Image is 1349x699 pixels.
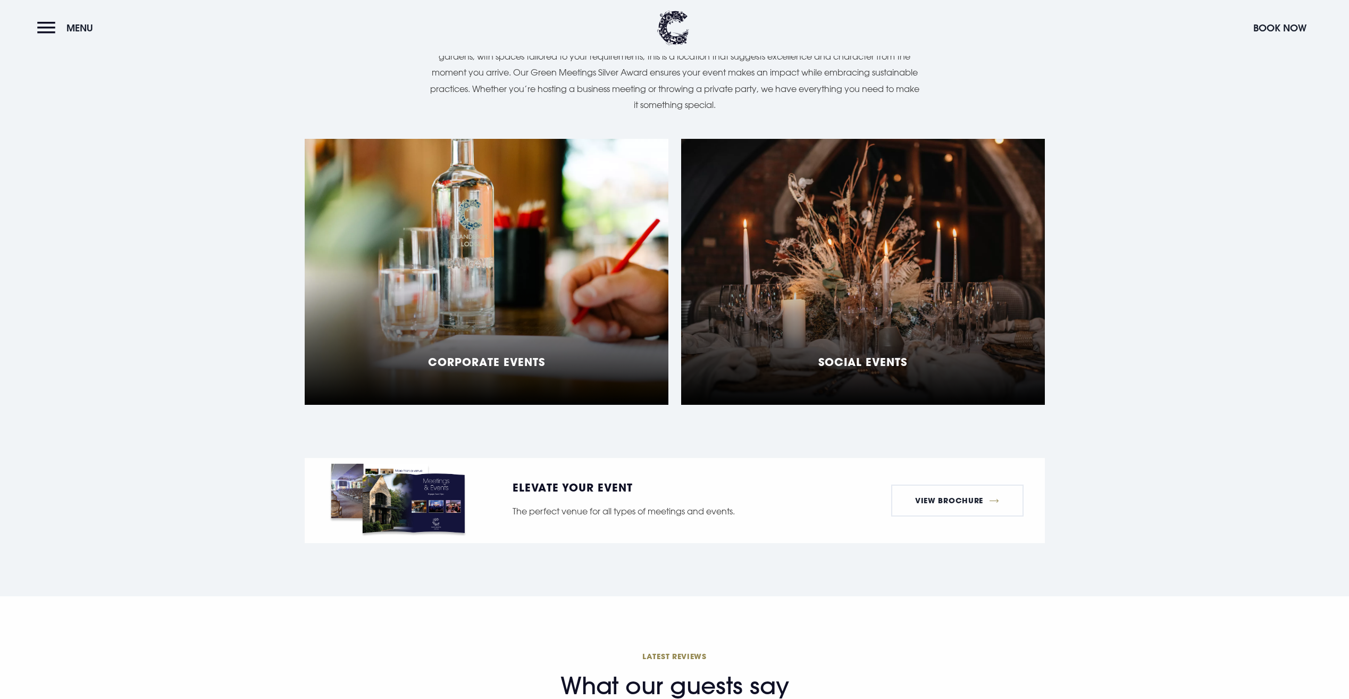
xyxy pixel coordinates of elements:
a: Social Events [681,139,1045,405]
button: Book Now [1248,16,1312,39]
h5: ELEVATE YOUR EVENT [513,482,774,493]
h5: Corporate Events [428,355,545,368]
h3: Latest Reviews [298,651,1051,661]
a: View Brochure [891,485,1024,517]
span: Menu [66,22,93,34]
p: The perfect venue for all types of meetings and events. [513,503,774,519]
p: At [GEOGRAPHIC_DATA], we’re more than just an event venue. Surrounded by woodlands and beautifull... [430,32,919,113]
img: Meetings events packages brochure, Clandeboye Lodge. [326,458,470,543]
button: Menu [37,16,98,39]
h5: Social Events [818,355,907,368]
a: Corporate Events [305,139,668,405]
img: Clandeboye Lodge [657,11,689,45]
